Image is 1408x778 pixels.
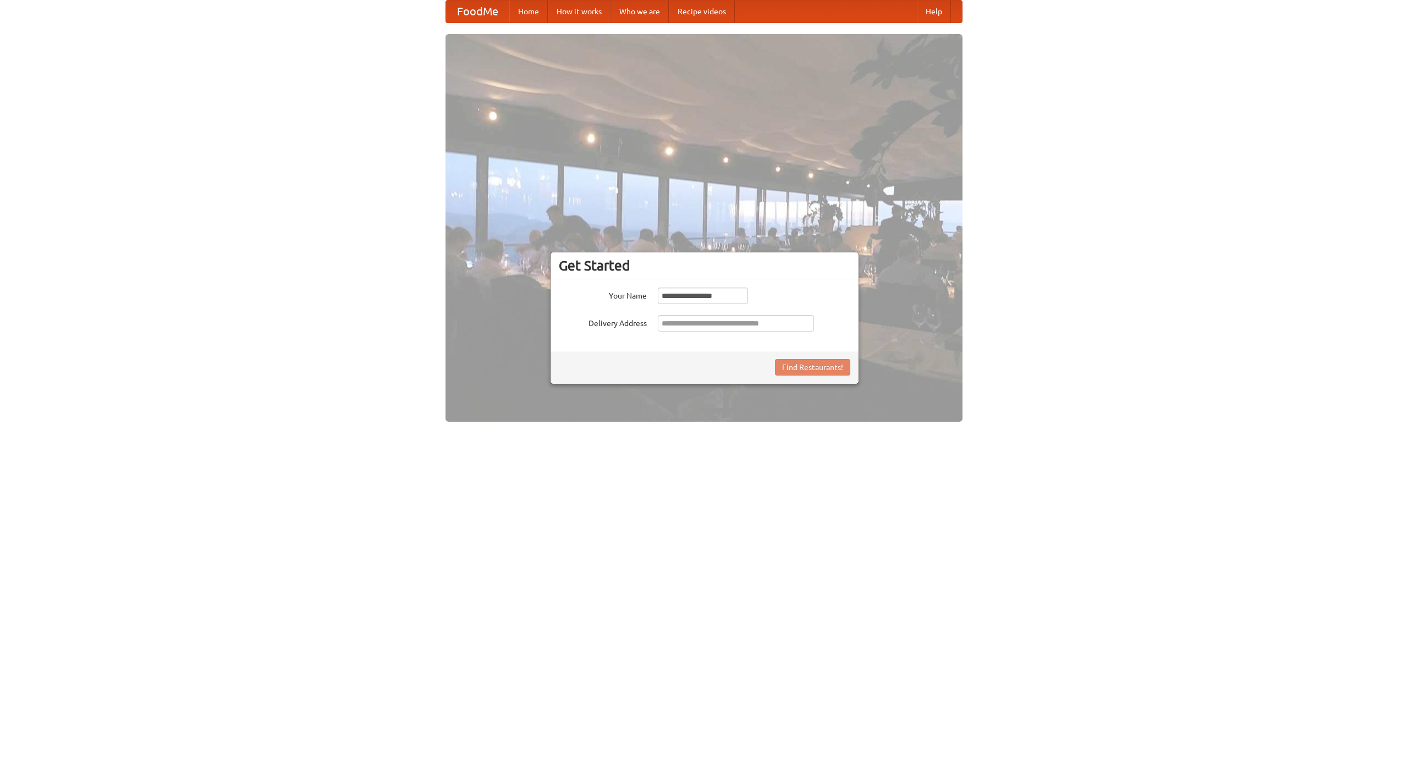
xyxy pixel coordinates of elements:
a: Recipe videos [669,1,735,23]
a: How it works [548,1,610,23]
h3: Get Started [559,257,850,274]
label: Your Name [559,288,647,301]
a: FoodMe [446,1,509,23]
label: Delivery Address [559,315,647,329]
button: Find Restaurants! [775,359,850,376]
a: Help [917,1,951,23]
a: Home [509,1,548,23]
a: Who we are [610,1,669,23]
